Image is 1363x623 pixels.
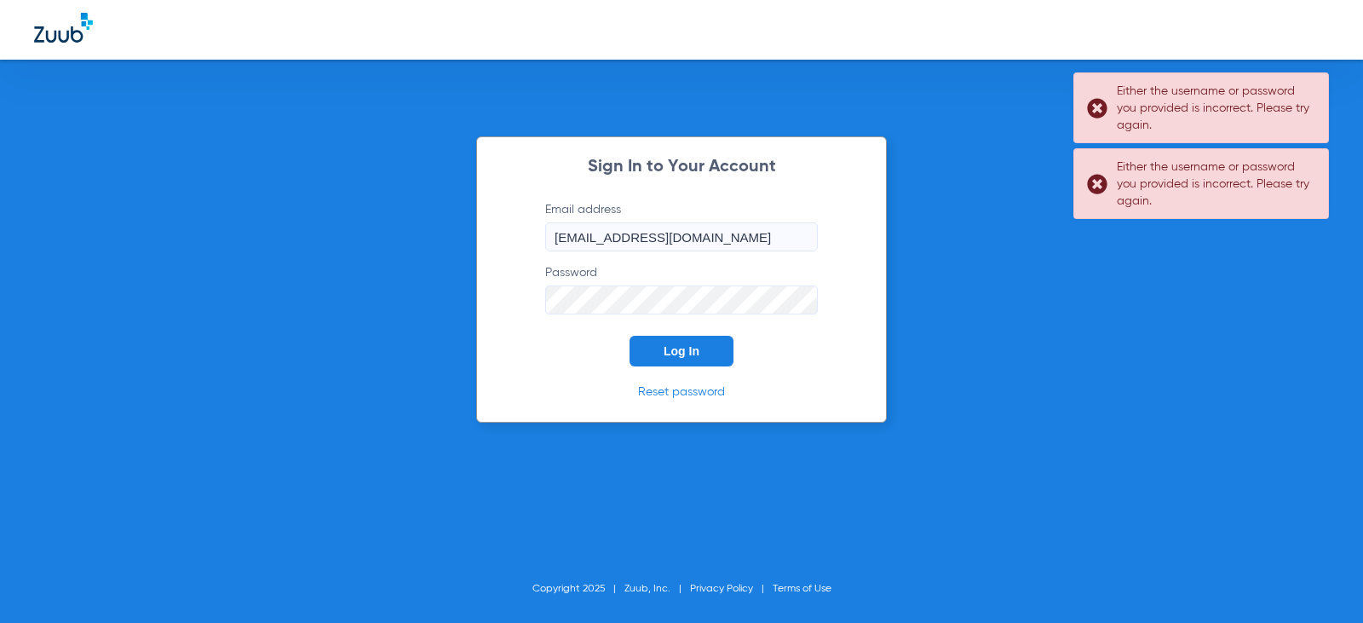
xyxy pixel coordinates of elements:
div: Either the username or password you provided is incorrect. Please try again. [1117,159,1314,210]
div: Either the username or password you provided is incorrect. Please try again. [1117,83,1314,134]
li: Zuub, Inc. [624,580,690,597]
a: Privacy Policy [690,584,753,594]
input: Password [545,286,818,314]
img: Zuub Logo [34,13,93,43]
a: Terms of Use [773,584,831,594]
span: Log In [664,344,699,358]
h2: Sign In to Your Account [520,159,843,176]
button: Log In [630,336,733,366]
input: Email address [545,222,818,251]
li: Copyright 2025 [532,580,624,597]
label: Password [545,264,818,314]
a: Reset password [638,386,725,398]
label: Email address [545,201,818,251]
